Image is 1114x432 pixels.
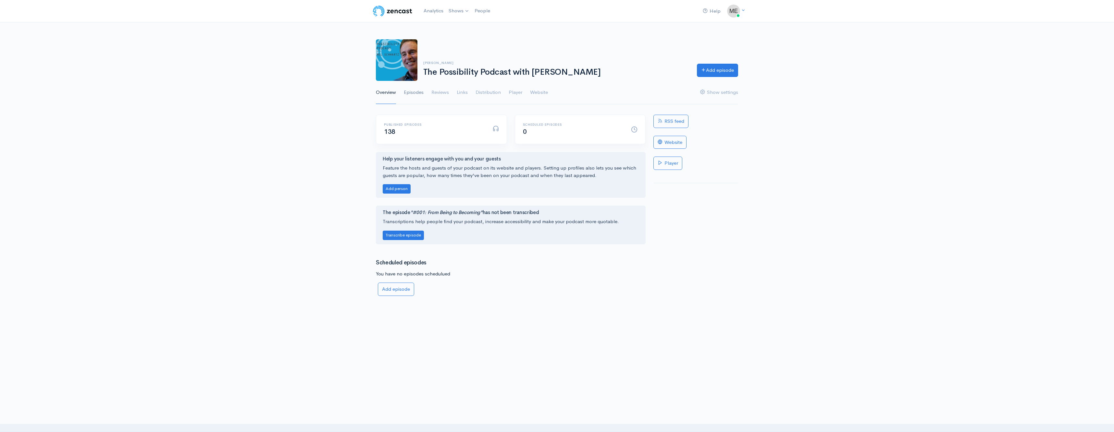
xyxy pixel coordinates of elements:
p: Feature the hosts and guests of your podcast on its website and players. Setting up profiles also... [383,164,639,179]
p: You have no episodes schedulued [376,270,646,278]
a: Episodes [404,81,424,104]
a: Reviews [431,81,449,104]
a: RSS feed [653,115,688,128]
h1: The Possibility Podcast with [PERSON_NAME] [423,68,689,77]
a: Add episode [378,283,414,296]
a: Add person [383,185,411,191]
h6: Scheduled episodes [523,123,624,126]
p: Transcriptions help people find your podcast, increase accessibility and make your podcast more q... [383,218,639,225]
a: Player [509,81,522,104]
a: Distribution [476,81,501,104]
a: Shows [446,4,472,18]
h3: Scheduled episodes [376,260,646,266]
a: Overview [376,81,396,104]
img: ZenCast Logo [372,5,413,18]
span: 138 [384,128,395,136]
i: "#001: From Being to Becoming" [410,209,483,215]
a: Add episode [697,64,738,77]
a: Links [457,81,468,104]
h6: [PERSON_NAME] [423,61,689,65]
h6: Published episodes [384,123,485,126]
a: People [472,4,493,18]
a: Transcribe episode [383,232,424,238]
span: 0 [523,128,527,136]
img: ... [727,5,740,18]
a: Website [530,81,548,104]
a: Analytics [421,4,446,18]
a: Website [653,136,687,149]
button: Transcribe episode [383,231,424,240]
h4: Help your listeners engage with you and your guests [383,156,639,162]
h4: The episode has not been transcribed [383,210,639,215]
a: Help [700,4,723,18]
a: Player [653,157,682,170]
a: Show settings [700,81,738,104]
button: Add person [383,184,411,194]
